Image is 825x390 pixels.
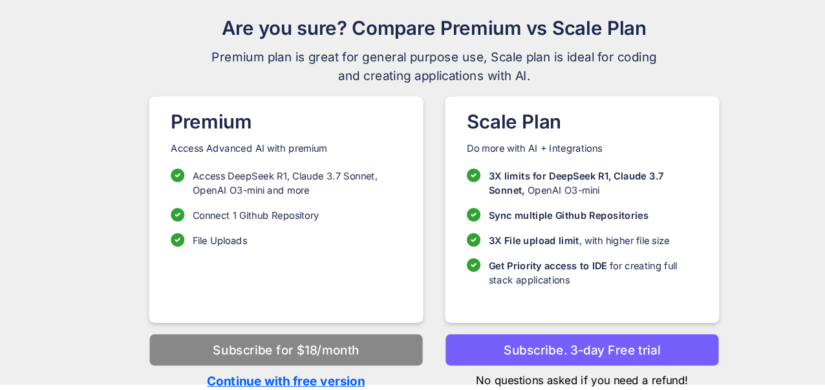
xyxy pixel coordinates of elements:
p: for creating full stack applications [464,265,663,292]
img: checklist [162,180,175,192]
p: Continue with free version [142,373,402,390]
p: Do more with AI + Integrations [444,154,663,167]
p: , with higher file size [464,241,636,254]
p: OpenAI O3-mini [464,180,663,207]
img: checklist [444,217,456,230]
span: 3X limits for DeepSeek R1, Claude 3.7 Sonnet, [464,181,630,205]
img: checklist [444,241,456,254]
p: Subscribe for $18/month [202,344,341,361]
img: checklist [444,180,456,192]
span: Premium plan is great for general purpose use, Scale plan is ideal for coding and creating applic... [195,65,630,101]
p: Subscribe. 3-day Free trial [478,344,628,361]
p: Sync multiple Github Repositories [464,217,616,231]
button: Subscribe. 3-day Free trial [423,336,683,367]
h1: Are you sure? Compare Premium vs Scale Plan [195,32,630,59]
img: checklist [162,217,175,230]
button: Subscribe for $18/month [142,336,402,367]
p: Access DeepSeek R1, Claude 3.7 Sonnet, OpenAI O3-mini and more [183,180,381,207]
p: Connect 1 Github Repository [183,217,303,231]
span: 3X File upload limit [464,242,550,253]
h1: Scale Plan [444,121,663,149]
h1: Premium [162,121,381,149]
img: checklist [444,265,456,278]
p: File Uploads [183,241,235,254]
p: No questions asked if you need a refund! [423,367,683,388]
img: checklist [162,241,175,254]
p: Access Advanced AI with premium [162,154,381,167]
span: Get Priority access to IDE [464,266,577,277]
